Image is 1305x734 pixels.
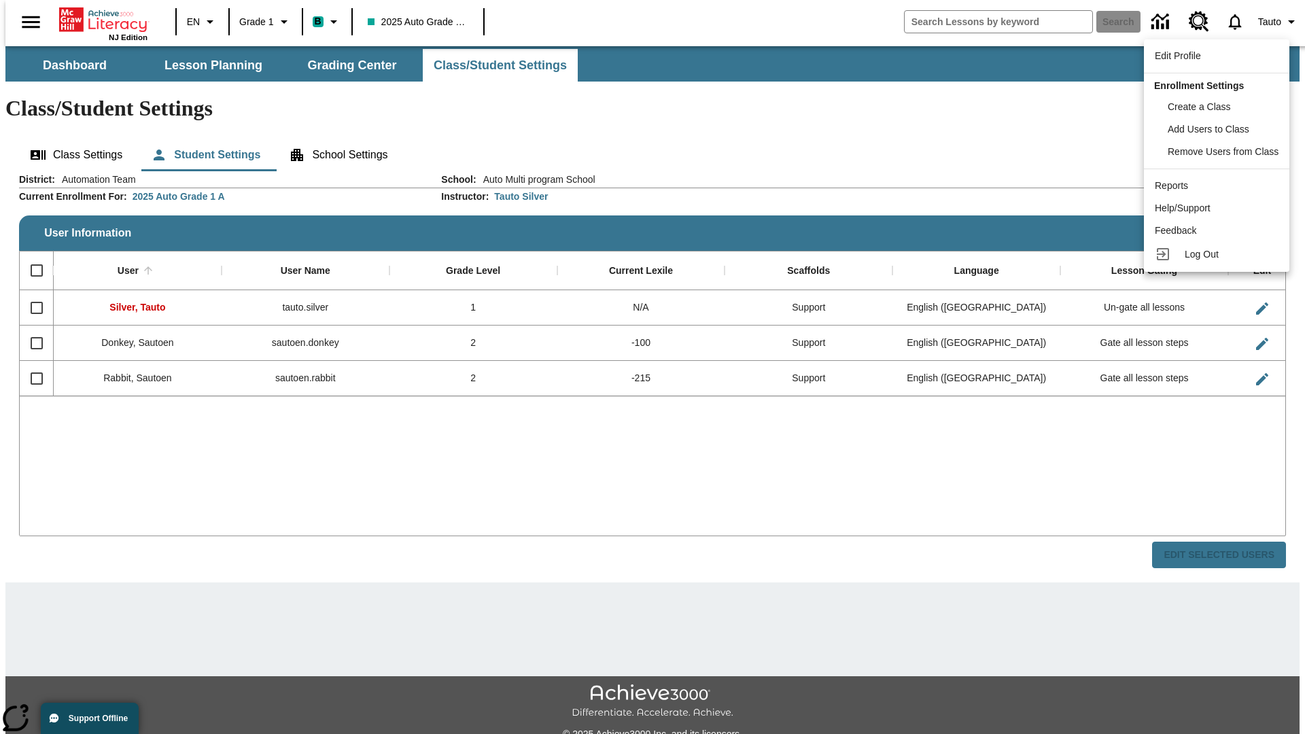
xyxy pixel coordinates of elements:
span: Create a Class [1168,101,1231,112]
span: Feedback [1155,225,1196,236]
span: Remove Users from Class [1168,146,1278,157]
span: Reports [1155,180,1188,191]
span: Edit Profile [1155,50,1201,61]
span: Help/Support [1155,203,1211,213]
span: Add Users to Class [1168,124,1249,135]
span: Enrollment Settings [1154,80,1244,91]
span: Log Out [1185,249,1219,260]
